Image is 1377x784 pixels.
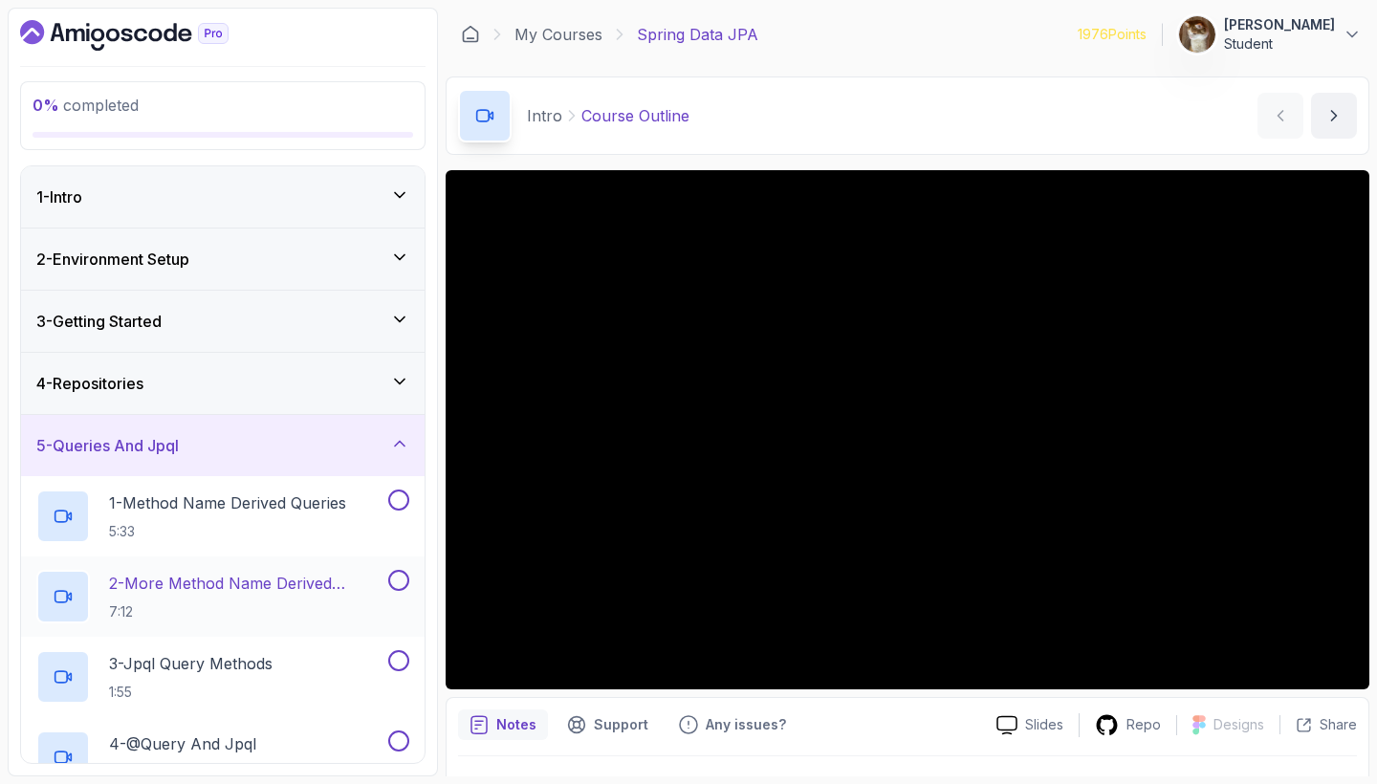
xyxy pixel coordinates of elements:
[446,170,1369,689] iframe: 1 - Course Outline
[109,652,273,675] p: 3 - Jpql Query Methods
[1025,715,1063,734] p: Slides
[21,166,425,228] button: 1-Intro
[1224,15,1335,34] p: [PERSON_NAME]
[1257,93,1303,139] button: previous content
[1311,93,1357,139] button: next content
[36,650,409,704] button: 3-Jpql Query Methods1:55
[20,20,273,51] a: Dashboard
[637,23,758,46] p: Spring Data JPA
[1178,15,1362,54] button: user profile image[PERSON_NAME]Student
[1179,16,1215,53] img: user profile image
[706,715,786,734] p: Any issues?
[594,715,648,734] p: Support
[1080,713,1176,737] a: Repo
[1320,715,1357,734] p: Share
[21,291,425,352] button: 3-Getting Started
[981,715,1079,735] a: Slides
[36,490,409,543] button: 1-Method Name Derived Queries5:33
[21,415,425,476] button: 5-Queries And Jpql
[1213,715,1264,734] p: Designs
[1078,25,1147,44] p: 1976 Points
[496,715,536,734] p: Notes
[667,709,798,740] button: Feedback button
[109,491,346,514] p: 1 - Method Name Derived Queries
[109,602,384,621] p: 7:12
[514,23,602,46] a: My Courses
[527,104,562,127] p: Intro
[461,25,480,44] a: Dashboard
[109,572,384,595] p: 2 - More Method Name Derived Queries
[36,310,162,333] h3: 3 - Getting Started
[36,185,82,208] h3: 1 - Intro
[36,372,143,395] h3: 4 - Repositories
[556,709,660,740] button: Support button
[33,96,139,115] span: completed
[1126,715,1161,734] p: Repo
[458,709,548,740] button: notes button
[109,732,256,755] p: 4 - @Query And Jpql
[1279,715,1357,734] button: Share
[109,522,346,541] p: 5:33
[581,104,689,127] p: Course Outline
[33,96,59,115] span: 0 %
[36,570,409,623] button: 2-More Method Name Derived Queries7:12
[109,683,273,702] p: 1:55
[36,434,179,457] h3: 5 - Queries And Jpql
[21,229,425,290] button: 2-Environment Setup
[21,353,425,414] button: 4-Repositories
[36,248,189,271] h3: 2 - Environment Setup
[36,730,409,784] button: 4-@Query And Jpql3:58
[1224,34,1335,54] p: Student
